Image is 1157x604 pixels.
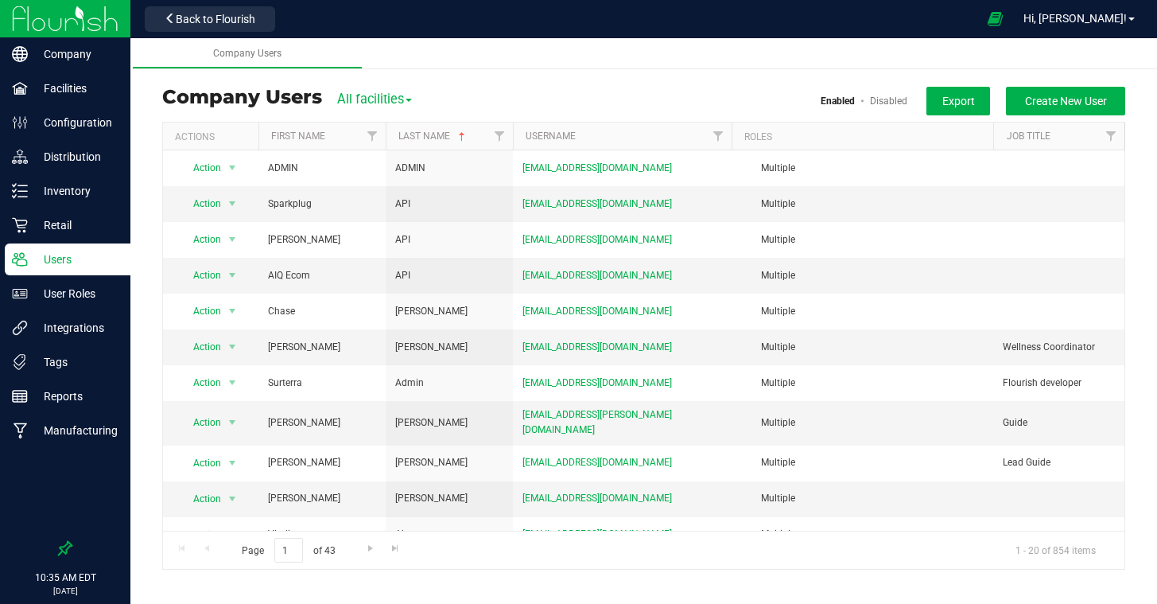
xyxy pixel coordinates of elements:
span: Multiple [761,198,795,209]
p: Users [28,250,123,269]
span: ADMIN [268,161,298,176]
span: Admin [395,376,424,391]
span: [PERSON_NAME] [268,340,340,355]
span: Action [179,264,223,286]
span: Create New User [1025,95,1107,107]
span: Action [179,228,223,251]
inline-svg: Distribution [12,149,28,165]
span: Action [179,157,223,179]
inline-svg: Users [12,251,28,267]
a: Disabled [870,95,907,107]
span: select [223,193,243,215]
p: Manufacturing [28,421,123,440]
inline-svg: Reports [12,388,28,404]
p: Tags [28,353,123,372]
button: Export [926,87,990,115]
span: [PERSON_NAME] [395,415,468,431]
span: select [223,300,243,322]
span: Back to Flourish [176,13,255,25]
a: Go to the last page [384,538,407,559]
p: Configuration [28,113,123,132]
p: Inventory [28,181,123,201]
p: Reports [28,387,123,406]
span: Multiple [761,341,795,353]
span: [EMAIL_ADDRESS][DOMAIN_NAME] [522,491,672,506]
inline-svg: Inventory [12,183,28,199]
span: Export [942,95,975,107]
iframe: Resource center unread badge [47,474,66,493]
span: Action [179,452,223,474]
span: Multiple [761,457,795,468]
inline-svg: Retail [12,217,28,233]
a: Enabled [821,95,855,107]
span: select [223,264,243,286]
p: Distribution [28,147,123,166]
span: [PERSON_NAME] [395,491,468,506]
span: select [223,228,243,251]
p: [DATE] [7,585,123,597]
span: [EMAIL_ADDRESS][DOMAIN_NAME] [522,304,672,319]
span: ADMIN [395,161,425,176]
a: Filter [1098,123,1124,150]
span: Hi, [PERSON_NAME]! [1023,12,1127,25]
a: First Name [271,131,325,142]
span: Open Ecommerce Menu [977,3,1013,34]
span: Sparkplug [268,197,312,212]
span: API [395,232,410,247]
span: [PERSON_NAME] [395,304,468,319]
inline-svg: Tags [12,354,28,370]
span: [EMAIL_ADDRESS][DOMAIN_NAME] [522,197,672,212]
span: All facilities [337,92,412,107]
p: 10:35 AM EDT [7,571,123,585]
span: Action [179,336,223,358]
span: AIQ Ecom [268,268,310,283]
h3: Company Users [162,87,322,107]
span: Multiple [761,306,795,317]
p: Retail [28,216,123,235]
span: [EMAIL_ADDRESS][DOMAIN_NAME] [522,268,672,283]
span: Page of 43 [228,538,348,563]
p: Company [28,45,123,64]
span: Action [179,193,223,215]
span: select [223,336,243,358]
span: Lead Guide [1003,455,1050,470]
span: Multiple [761,234,795,245]
span: Action [179,488,223,510]
span: Multiple [761,528,795,540]
inline-svg: Facilities [12,80,28,96]
span: select [223,452,243,474]
inline-svg: Manufacturing [12,423,28,438]
span: Alce [395,527,413,542]
span: select [223,524,243,546]
div: Actions [175,131,252,142]
th: Roles [732,123,994,150]
inline-svg: Integrations [12,320,28,336]
span: Multiple [761,377,795,388]
span: [PERSON_NAME] [268,455,340,470]
span: Action [179,300,223,322]
span: select [223,157,243,179]
a: Job Title [1007,131,1050,142]
span: Multiple [761,417,795,428]
span: Flourish developer [1003,376,1081,391]
a: Filter [705,123,732,150]
span: Guide [1003,415,1027,431]
span: Multiple [761,162,795,173]
inline-svg: User Roles [12,286,28,302]
span: [EMAIL_ADDRESS][DOMAIN_NAME] [522,455,672,470]
span: [EMAIL_ADDRESS][PERSON_NAME][DOMAIN_NAME] [522,407,722,438]
label: Pin the sidebar to full width on large screens [57,540,73,556]
span: 1 - 20 of 854 items [1003,538,1108,562]
span: [EMAIL_ADDRESS][DOMAIN_NAME] [522,161,672,176]
span: [PERSON_NAME] [268,232,340,247]
span: Chase [268,304,295,319]
span: Multiple [761,493,795,504]
span: select [223,411,243,434]
span: Action [179,524,223,546]
span: select [223,488,243,510]
a: Last Name [398,131,468,142]
span: Action [179,411,223,434]
span: Company Users [213,48,281,59]
span: API [395,268,410,283]
button: Create New User [1006,87,1125,115]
